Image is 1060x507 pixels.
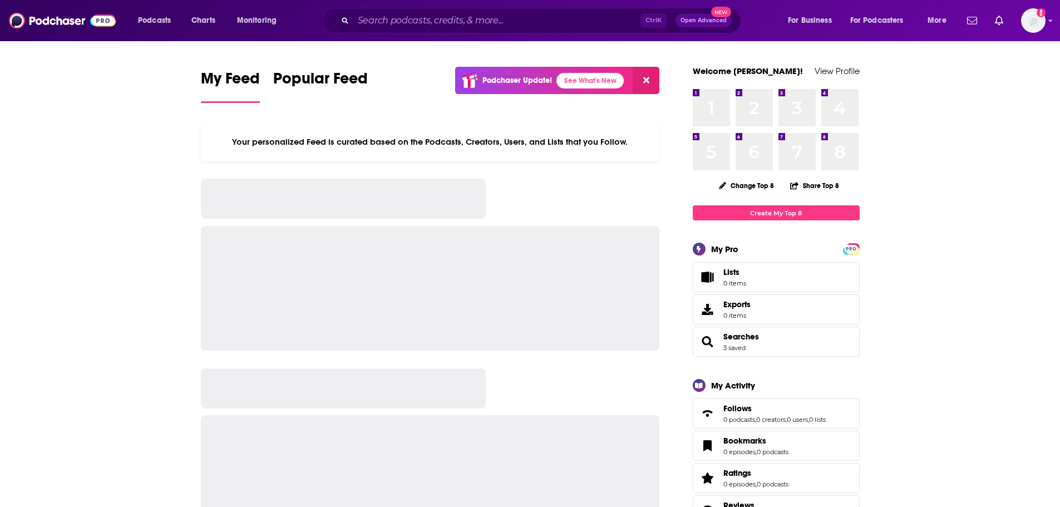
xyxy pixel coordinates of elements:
[712,179,781,193] button: Change Top 8
[723,279,746,287] span: 0 items
[1021,8,1046,33] img: User Profile
[681,18,727,23] span: Open Advanced
[697,470,719,486] a: Ratings
[697,406,719,421] a: Follows
[333,8,752,33] div: Search podcasts, credits, & more...
[353,12,640,29] input: Search podcasts, credits, & more...
[482,76,552,85] p: Podchaser Update!
[723,403,752,414] span: Follows
[723,332,759,342] a: Searches
[755,416,756,424] span: ,
[723,267,746,277] span: Lists
[723,436,766,446] span: Bookmarks
[723,416,755,424] a: 0 podcasts
[723,403,826,414] a: Follows
[843,12,920,29] button: open menu
[130,12,185,29] button: open menu
[845,244,858,253] a: PRO
[273,69,368,95] span: Popular Feed
[815,66,860,76] a: View Profile
[788,13,832,28] span: For Business
[201,69,260,95] span: My Feed
[786,416,787,424] span: ,
[237,13,277,28] span: Monitoring
[756,448,757,456] span: ,
[640,13,667,28] span: Ctrl K
[809,416,826,424] a: 0 lists
[723,344,746,352] a: 3 saved
[711,244,738,254] div: My Pro
[845,245,858,253] span: PRO
[138,13,171,28] span: Podcasts
[693,262,860,292] a: Lists
[693,205,860,220] a: Create My Top 8
[808,416,809,424] span: ,
[9,10,116,31] img: Podchaser - Follow, Share and Rate Podcasts
[229,12,291,29] button: open menu
[723,448,756,456] a: 0 episodes
[711,380,755,391] div: My Activity
[693,294,860,324] a: Exports
[723,480,756,488] a: 0 episodes
[757,480,788,488] a: 0 podcasts
[850,13,904,28] span: For Podcasters
[697,302,719,317] span: Exports
[723,299,751,309] span: Exports
[693,398,860,429] span: Follows
[697,334,719,350] a: Searches
[928,13,946,28] span: More
[723,468,788,478] a: Ratings
[273,69,368,103] a: Popular Feed
[1021,8,1046,33] button: Show profile menu
[723,312,751,319] span: 0 items
[201,123,660,161] div: Your personalized Feed is curated based on the Podcasts, Creators, Users, and Lists that you Follow.
[697,269,719,285] span: Lists
[963,11,982,30] a: Show notifications dropdown
[676,14,732,27] button: Open AdvancedNew
[723,436,788,446] a: Bookmarks
[920,12,960,29] button: open menu
[697,438,719,454] a: Bookmarks
[201,69,260,103] a: My Feed
[191,13,215,28] span: Charts
[711,7,731,17] span: New
[1037,8,1046,17] svg: Add a profile image
[790,175,840,196] button: Share Top 8
[723,468,751,478] span: Ratings
[693,431,860,461] span: Bookmarks
[756,480,757,488] span: ,
[787,416,808,424] a: 0 users
[990,11,1008,30] a: Show notifications dropdown
[723,267,739,277] span: Lists
[1021,8,1046,33] span: Logged in as LaurieM8
[693,327,860,357] span: Searches
[780,12,846,29] button: open menu
[757,448,788,456] a: 0 podcasts
[693,463,860,493] span: Ratings
[693,66,803,76] a: Welcome [PERSON_NAME]!
[556,73,624,88] a: See What's New
[184,12,222,29] a: Charts
[756,416,786,424] a: 0 creators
